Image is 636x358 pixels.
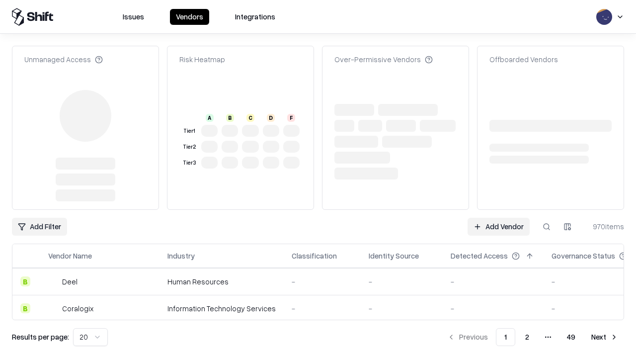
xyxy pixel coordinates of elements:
button: 1 [496,328,515,346]
button: 49 [559,328,583,346]
div: Human Resources [167,276,276,287]
div: Tier 1 [181,127,197,135]
div: - [292,276,353,287]
div: 970 items [584,221,624,232]
div: - [369,303,435,314]
div: Identity Source [369,251,419,261]
div: C [246,114,254,122]
div: A [206,114,214,122]
div: Information Technology Services [167,303,276,314]
button: Vendors [170,9,209,25]
div: D [267,114,275,122]
div: Industry [167,251,195,261]
div: - [451,303,536,314]
div: - [451,276,536,287]
div: Deel [62,276,78,287]
div: Unmanaged Access [24,54,103,65]
div: Coralogix [62,303,93,314]
div: Tier 3 [181,159,197,167]
button: Issues [117,9,150,25]
p: Results per page: [12,332,69,342]
div: Tier 2 [181,143,197,151]
button: Add Filter [12,218,67,236]
div: Over-Permissive Vendors [334,54,433,65]
div: F [287,114,295,122]
div: Classification [292,251,337,261]
nav: pagination [441,328,624,346]
button: Integrations [229,9,281,25]
div: - [292,303,353,314]
div: B [226,114,234,122]
img: Deel [48,276,58,286]
button: 2 [517,328,537,346]
img: Coralogix [48,303,58,313]
div: Risk Heatmap [179,54,225,65]
div: Vendor Name [48,251,92,261]
button: Next [585,328,624,346]
div: B [20,276,30,286]
div: Offboarded Vendors [489,54,558,65]
div: Detected Access [451,251,508,261]
div: - [369,276,435,287]
a: Add Vendor [468,218,530,236]
div: Governance Status [552,251,615,261]
div: B [20,303,30,313]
